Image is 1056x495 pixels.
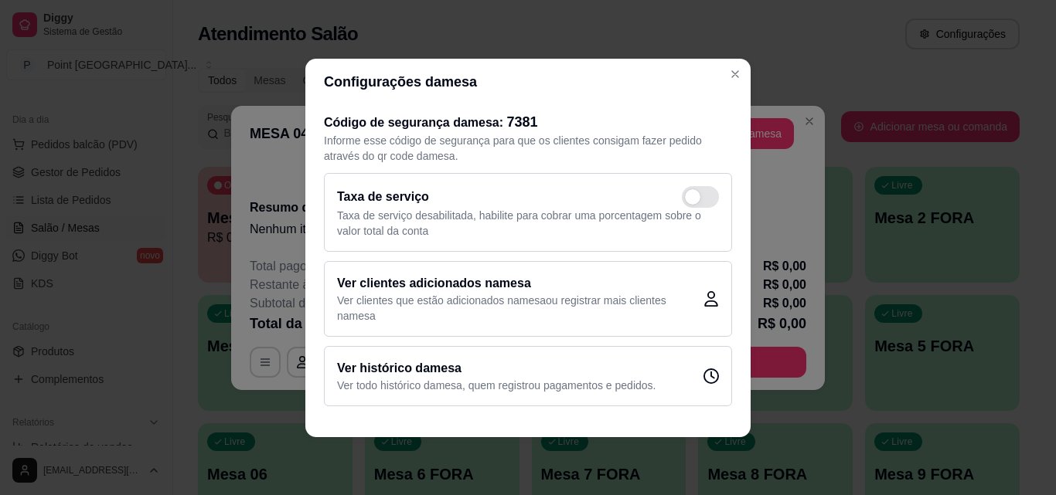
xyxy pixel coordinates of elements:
p: Ver clientes que estão adicionados na mesa ou registrar mais clientes na mesa [337,293,703,324]
span: 7381 [507,114,538,130]
h2: Código de segurança da mesa : [324,111,732,133]
h2: Ver clientes adicionados na mesa [337,274,703,293]
h2: Ver histórico da mesa [337,359,656,378]
header: Configurações da mesa [305,59,751,105]
p: Informe esse código de segurança para que os clientes consigam fazer pedido através do qr code da... [324,133,732,164]
h2: Taxa de serviço [337,188,429,206]
p: Taxa de serviço desabilitada, habilite para cobrar uma porcentagem sobre o valor total da conta [337,208,719,239]
p: Ver todo histórico da mesa , quem registrou pagamentos e pedidos. [337,378,656,393]
button: Close [723,62,748,86]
